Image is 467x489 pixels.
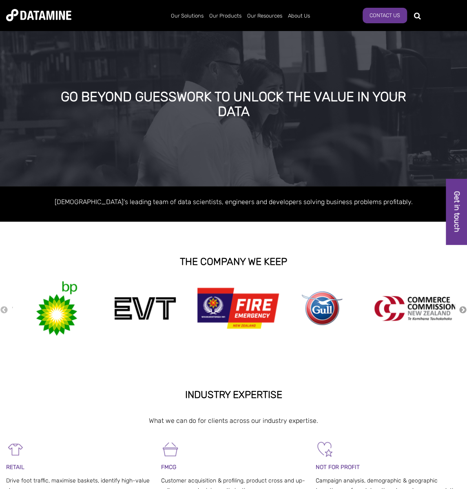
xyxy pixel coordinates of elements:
div: GO BEYOND GUESSWORK TO UNLOCK THE VALUE IN YOUR DATA [57,90,410,119]
img: evt-1 [115,297,176,320]
strong: INDUSTRY EXPERTISE [185,389,282,400]
img: Retail-1 [6,440,24,458]
strong: THE COMPANY WE KEEP [180,256,287,267]
img: bp-1 [34,281,79,336]
img: Fire Emergency New Zealand [197,284,279,333]
p: [DEMOGRAPHIC_DATA]'s leading team of data scientists, engineers and developers solving business p... [6,196,461,207]
img: FMCG [161,440,179,458]
a: Our Products [206,5,244,27]
a: Contact us [363,8,407,23]
a: Get in touch [446,179,467,244]
img: gull [302,291,343,325]
img: Not For Profit [316,440,334,458]
span: FMCG [161,464,176,471]
img: Datamine [6,9,71,21]
span: NOT FOR PROFIT [316,464,360,471]
a: About Us [285,5,312,27]
a: Our Solutions [168,5,206,27]
span: RETAIL [6,464,24,471]
a: Our Resources [244,5,285,27]
button: Next [459,306,467,315]
img: commercecommission [374,296,456,321]
span: What we can do for clients across our industry expertise. [149,417,318,425]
